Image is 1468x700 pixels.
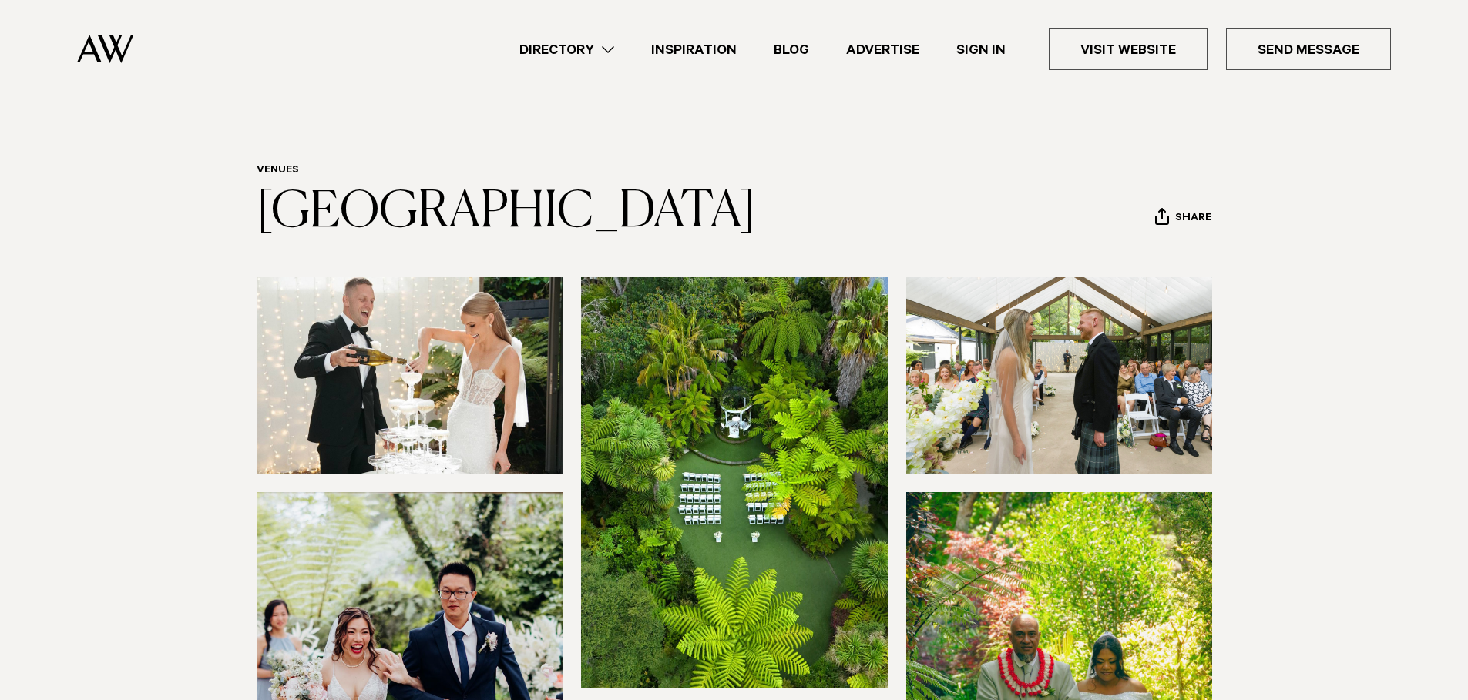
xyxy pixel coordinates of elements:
a: Inspiration [633,39,755,60]
img: Champagne tower at Tui Hills [257,277,563,474]
button: Share [1154,207,1212,230]
a: Sign In [938,39,1024,60]
a: Visit Website [1049,28,1208,70]
span: Share [1175,212,1211,226]
a: [GEOGRAPHIC_DATA] [257,188,756,237]
a: Send Message [1226,28,1391,70]
a: Advertise [828,39,938,60]
a: Venues [257,165,299,177]
a: Blog [755,39,828,60]
img: Native bush wedding setting [581,277,888,688]
img: Ceremony at West Auckland venue [906,277,1213,474]
img: Auckland Weddings Logo [77,35,133,63]
a: Directory [501,39,633,60]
